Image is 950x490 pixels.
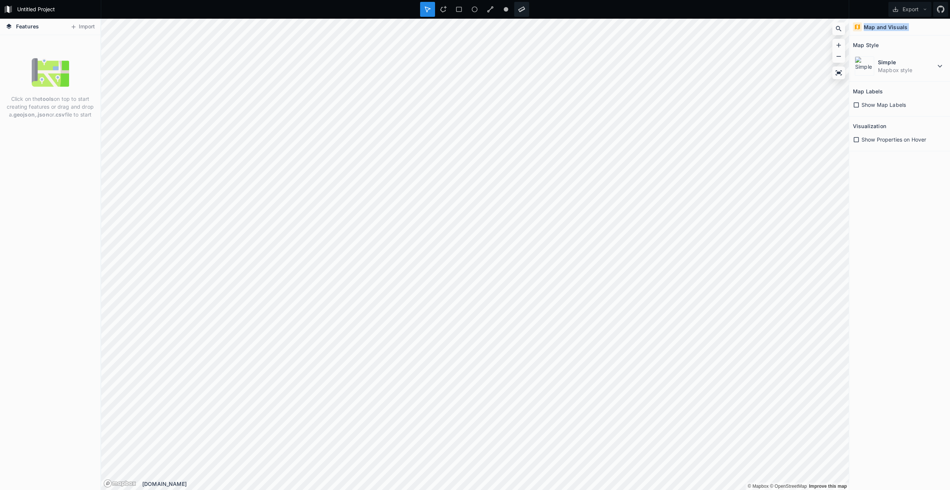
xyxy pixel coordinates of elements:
img: empty [32,54,69,91]
a: Mapbox [748,484,769,489]
dd: Mapbox style [878,66,935,74]
a: Map feedback [809,484,847,489]
span: Show Properties on Hover [861,136,926,143]
dt: Simple [878,58,935,66]
p: Click on the on top to start creating features or drag and drop a , or file to start [6,95,95,118]
span: Features [16,22,39,30]
button: Import [66,21,99,33]
strong: .json [36,111,49,118]
strong: tools [40,96,54,102]
img: Simple [855,56,874,76]
button: Export [888,2,931,17]
strong: .csv [54,111,65,118]
span: Show Map Labels [861,101,906,109]
div: [DOMAIN_NAME] [142,480,849,488]
h2: Map Labels [853,86,883,97]
a: Mapbox logo [103,479,136,488]
h4: Map and Visuals [864,23,907,31]
a: OpenStreetMap [770,484,807,489]
h2: Visualization [853,120,886,132]
strong: .geojson [12,111,35,118]
h2: Map Style [853,39,879,51]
